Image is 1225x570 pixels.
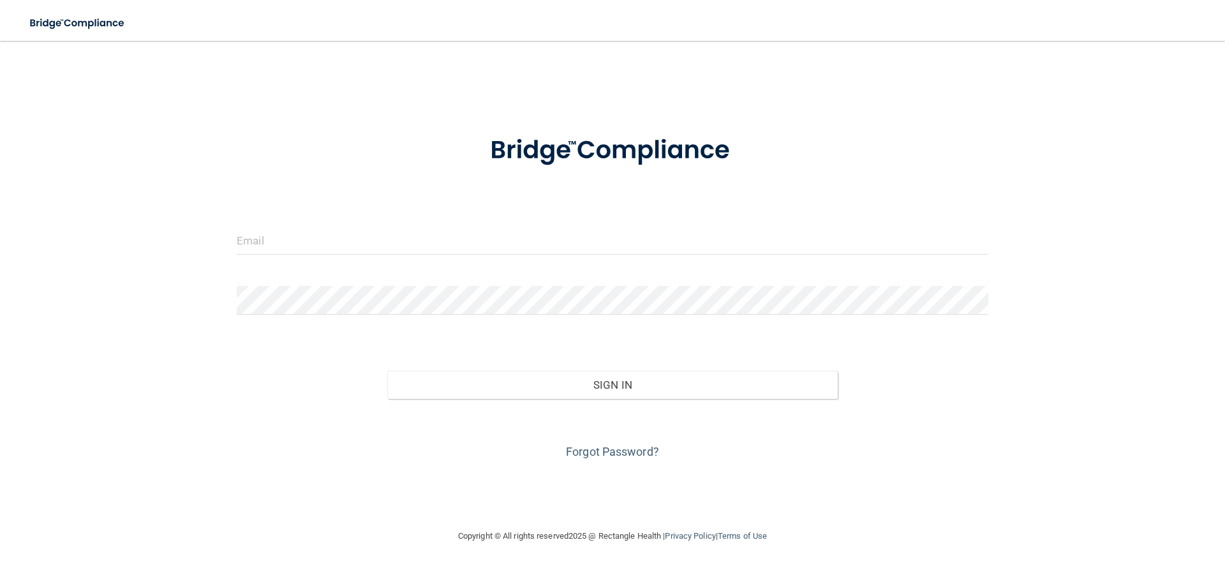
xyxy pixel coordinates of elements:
[464,117,761,184] img: bridge_compliance_login_screen.278c3ca4.svg
[387,371,838,399] button: Sign In
[380,516,845,557] div: Copyright © All rights reserved 2025 @ Rectangle Health | |
[237,226,988,255] input: Email
[19,10,137,36] img: bridge_compliance_login_screen.278c3ca4.svg
[566,445,659,458] a: Forgot Password?
[718,531,767,541] a: Terms of Use
[665,531,715,541] a: Privacy Policy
